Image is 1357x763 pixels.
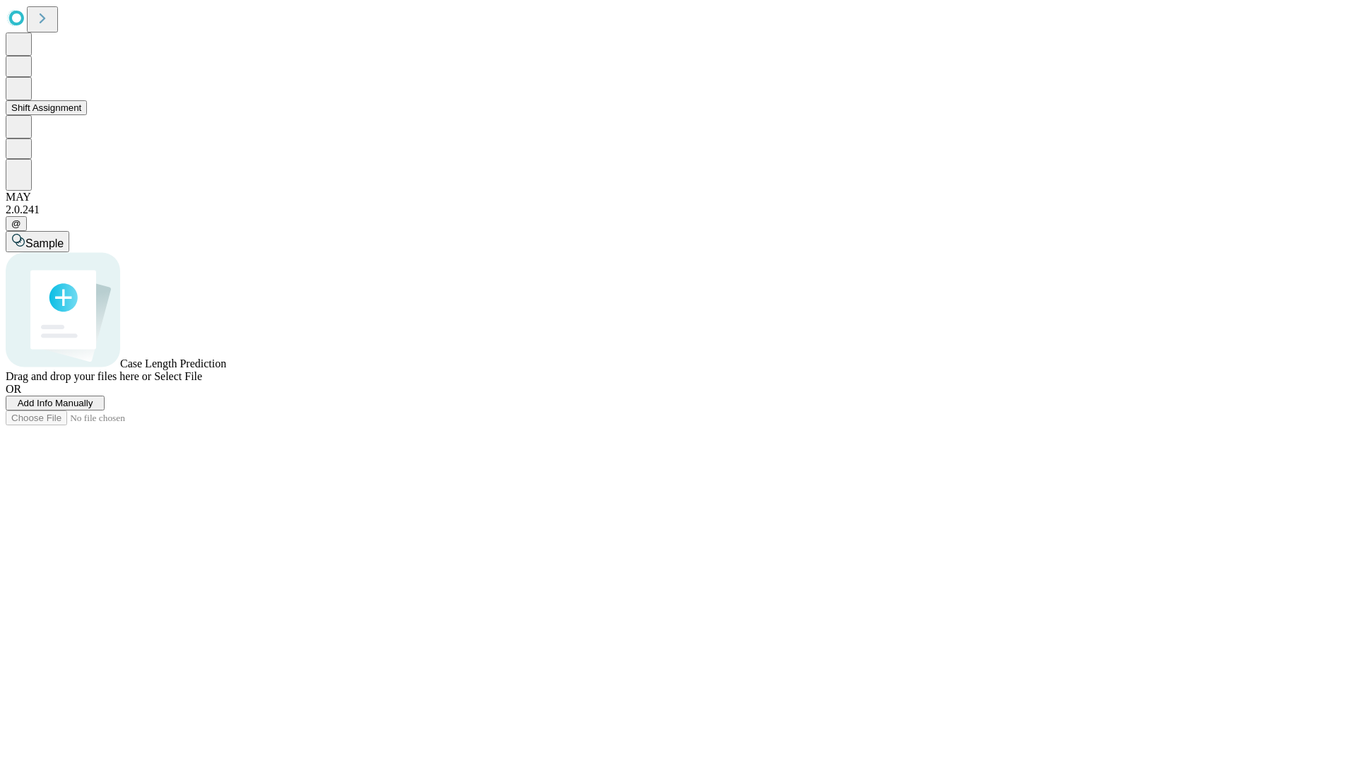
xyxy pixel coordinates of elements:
[6,370,151,382] span: Drag and drop your files here or
[18,398,93,408] span: Add Info Manually
[6,231,69,252] button: Sample
[25,237,64,249] span: Sample
[6,383,21,395] span: OR
[6,216,27,231] button: @
[11,218,21,229] span: @
[154,370,202,382] span: Select File
[6,191,1351,203] div: MAY
[6,396,105,410] button: Add Info Manually
[120,357,226,369] span: Case Length Prediction
[6,100,87,115] button: Shift Assignment
[6,203,1351,216] div: 2.0.241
